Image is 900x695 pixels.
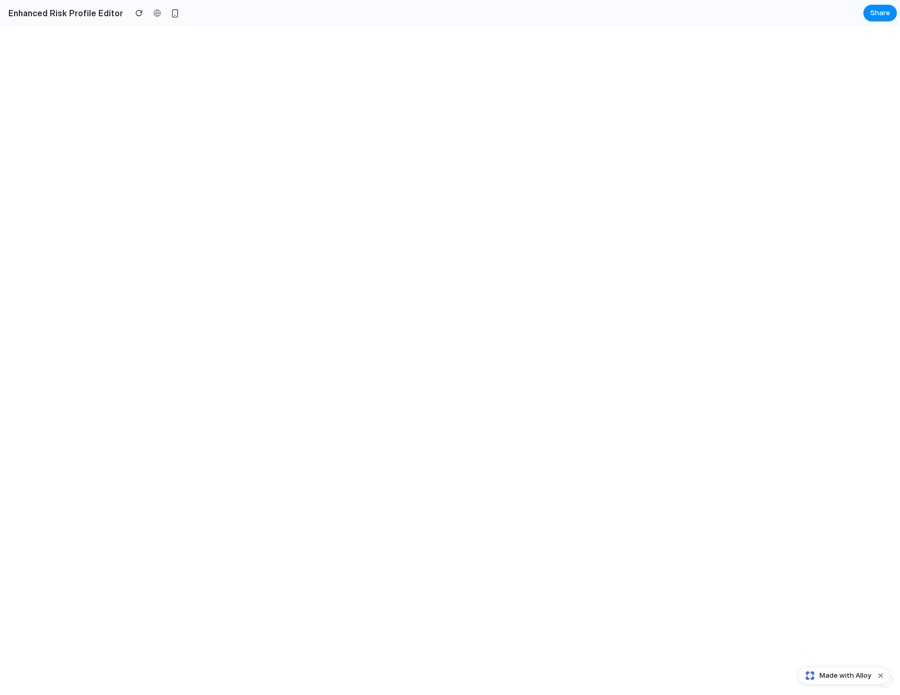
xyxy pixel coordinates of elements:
button: Dismiss watermark [874,669,887,682]
span: Made with Alloy [819,670,871,681]
button: Share [863,5,897,21]
h2: Enhanced Risk Profile Editor [4,7,123,19]
span: Share [870,8,890,18]
a: Made with Alloy [798,670,872,681]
